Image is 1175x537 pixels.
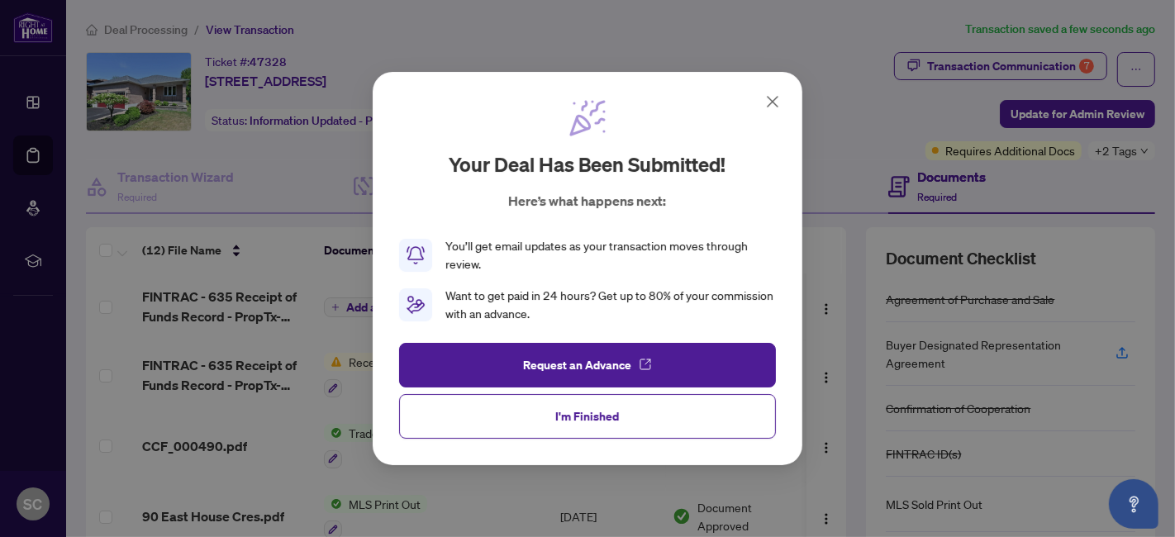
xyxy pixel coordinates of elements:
[445,237,776,273] div: You’ll get email updates as your transaction moves through review.
[450,151,726,178] h2: Your deal has been submitted!
[556,403,620,430] span: I'm Finished
[445,287,776,323] div: Want to get paid in 24 hours? Get up to 80% of your commission with an advance.
[524,352,632,378] span: Request an Advance
[399,343,776,387] button: Request an Advance
[509,191,667,211] p: Here’s what happens next:
[1109,479,1158,529] button: Open asap
[399,394,776,439] button: I'm Finished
